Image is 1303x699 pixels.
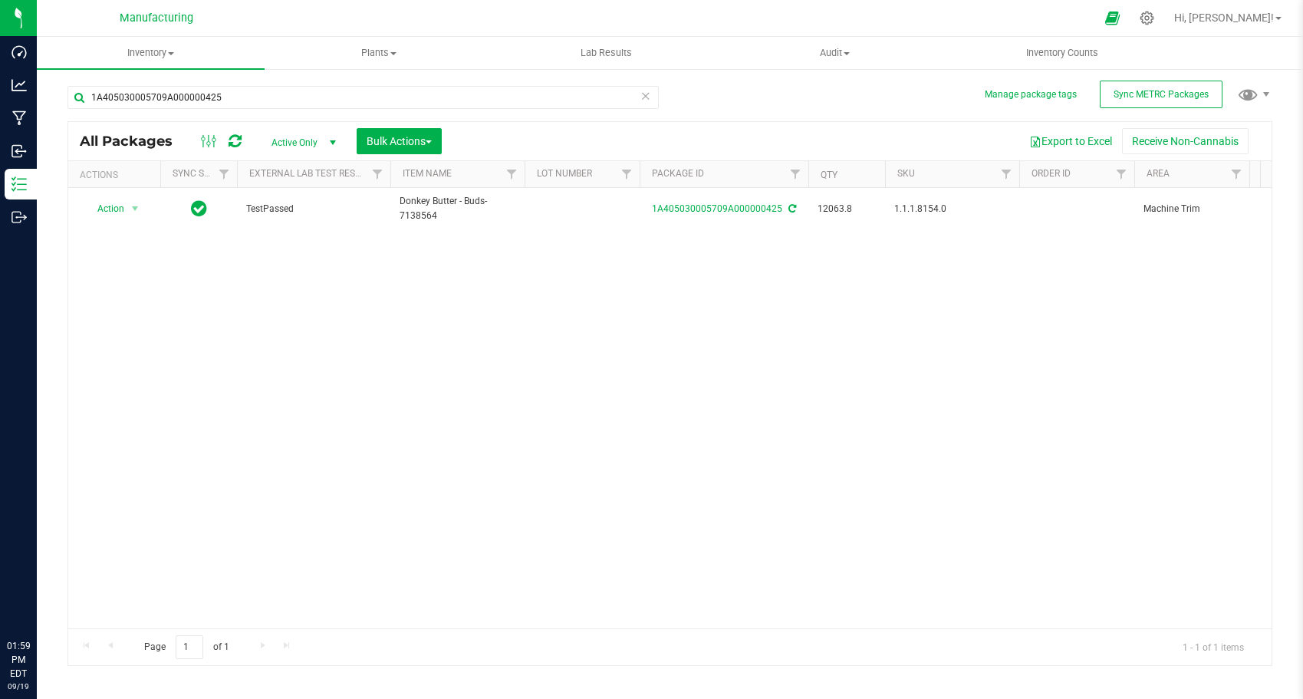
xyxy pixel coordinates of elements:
[492,37,720,69] a: Lab Results
[357,128,442,154] button: Bulk Actions
[400,194,515,223] span: Donkey Butter - Buds-7138564
[84,198,125,219] span: Action
[176,635,203,659] input: 1
[1005,46,1119,60] span: Inventory Counts
[821,170,837,180] a: Qty
[1100,81,1222,108] button: Sync METRC Packages
[7,639,30,681] p: 01:59 PM EDT
[126,198,145,219] span: select
[1109,161,1134,187] a: Filter
[120,12,193,25] span: Manufacturing
[12,110,27,126] inline-svg: Manufacturing
[12,209,27,225] inline-svg: Outbound
[131,635,242,659] span: Page of 1
[722,46,948,60] span: Audit
[80,133,188,150] span: All Packages
[12,143,27,159] inline-svg: Inbound
[894,202,1010,216] span: 1.1.1.8154.0
[640,86,651,106] span: Clear
[994,161,1019,187] a: Filter
[786,203,796,214] span: Sync from Compliance System
[537,168,592,179] a: Lot Number
[1095,3,1130,33] span: Open Ecommerce Menu
[246,202,381,216] span: TestPassed
[721,37,949,69] a: Audit
[1019,128,1122,154] button: Export to Excel
[15,576,61,622] iframe: Resource center
[783,161,808,187] a: Filter
[212,161,237,187] a: Filter
[191,198,207,219] span: In Sync
[1147,168,1170,179] a: Area
[897,168,915,179] a: SKU
[173,168,232,179] a: Sync Status
[37,37,265,69] a: Inventory
[1032,168,1071,179] a: Order Id
[37,46,265,60] span: Inventory
[949,37,1176,69] a: Inventory Counts
[12,176,27,192] inline-svg: Inventory
[1170,635,1256,658] span: 1 - 1 of 1 items
[12,45,27,60] inline-svg: Dashboard
[249,168,370,179] a: External Lab Test Result
[67,86,659,109] input: Search Package ID, Item Name, SKU, Lot or Part Number...
[1143,202,1240,216] span: Machine Trim
[1137,11,1157,25] div: Manage settings
[652,168,704,179] a: Package ID
[818,202,876,216] span: 12063.8
[1174,12,1274,24] span: Hi, [PERSON_NAME]!
[985,88,1077,101] button: Manage package tags
[265,46,492,60] span: Plants
[12,77,27,93] inline-svg: Analytics
[367,135,432,147] span: Bulk Actions
[7,681,30,692] p: 09/19
[265,37,492,69] a: Plants
[1114,89,1209,100] span: Sync METRC Packages
[614,161,640,187] a: Filter
[365,161,390,187] a: Filter
[1224,161,1249,187] a: Filter
[403,168,452,179] a: Item Name
[1122,128,1249,154] button: Receive Non-Cannabis
[652,203,782,214] a: 1A405030005709A000000425
[560,46,653,60] span: Lab Results
[499,161,525,187] a: Filter
[80,170,154,180] div: Actions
